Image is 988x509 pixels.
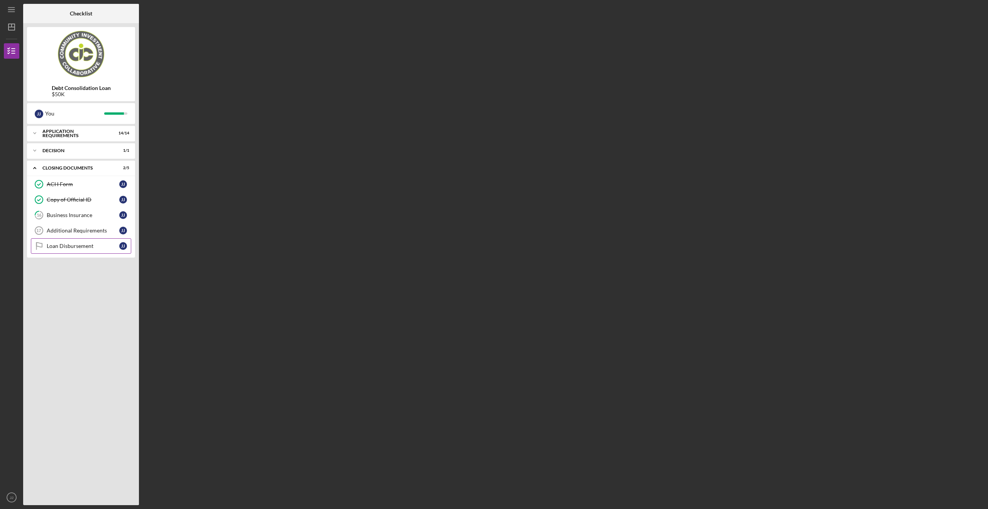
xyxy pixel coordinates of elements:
div: Copy of Official ID [47,197,119,203]
div: J J [119,180,127,188]
div: 14 / 14 [115,131,129,136]
img: Product logo [27,31,135,77]
div: J J [35,110,43,118]
div: Decision [42,148,110,153]
b: Debt Consolidation Loan [52,85,111,91]
div: Closing Documents [42,166,110,170]
a: 16Business InsuranceJJ [31,207,131,223]
div: Application Requirements [42,129,110,138]
div: Business Insurance [47,212,119,218]
tspan: 17 [36,228,41,233]
div: J J [119,196,127,204]
a: Copy of Official IDJJ [31,192,131,207]
div: 1 / 1 [115,148,129,153]
div: J J [119,211,127,219]
div: You [45,107,104,120]
div: 2 / 5 [115,166,129,170]
div: Additional Requirements [47,227,119,234]
tspan: 16 [37,213,42,218]
div: $50K [52,91,111,97]
button: JJ [4,490,19,505]
a: 17Additional RequirementsJJ [31,223,131,238]
div: J J [119,242,127,250]
text: JJ [10,495,14,500]
div: Loan Disbursement [47,243,119,249]
a: Loan DisbursementJJ [31,238,131,254]
a: ACH FormJJ [31,176,131,192]
b: Checklist [70,10,92,17]
div: J J [119,227,127,234]
div: ACH Form [47,181,119,187]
